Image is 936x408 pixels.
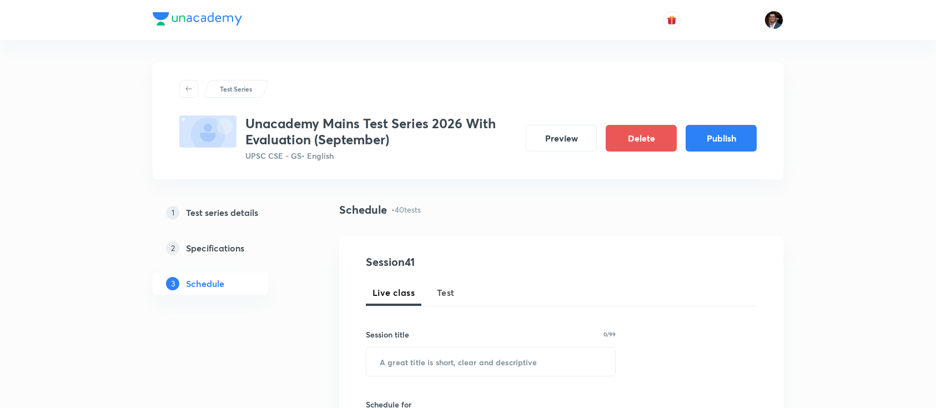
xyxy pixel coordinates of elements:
h6: Session title [366,329,409,340]
h5: Schedule [186,277,224,290]
h4: Session 41 [366,254,568,270]
img: Company Logo [153,12,242,26]
h4: Schedule [339,202,387,218]
h5: Test series details [186,206,258,219]
p: • 40 tests [391,204,421,215]
h3: Unacademy Mains Test Series 2026 With Evaluation (September) [245,115,517,148]
input: A great title is short, clear and descriptive [366,347,615,376]
p: 1 [166,206,179,219]
span: Live class [373,286,415,299]
img: Amber Nigam [764,11,783,29]
button: Delete [606,125,677,152]
p: 0/99 [603,331,616,337]
h5: Specifications [186,241,244,255]
img: avatar [667,15,677,25]
p: 2 [166,241,179,255]
p: UPSC CSE - GS • English [245,150,517,162]
p: 3 [166,277,179,290]
a: Company Logo [153,12,242,28]
button: Preview [526,125,597,152]
button: avatar [663,11,681,29]
span: Test [437,286,455,299]
a: 1Test series details [153,202,304,224]
p: Test Series [220,84,252,94]
button: Publish [686,125,757,152]
img: fallback-thumbnail.png [179,115,236,148]
a: 2Specifications [153,237,304,259]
